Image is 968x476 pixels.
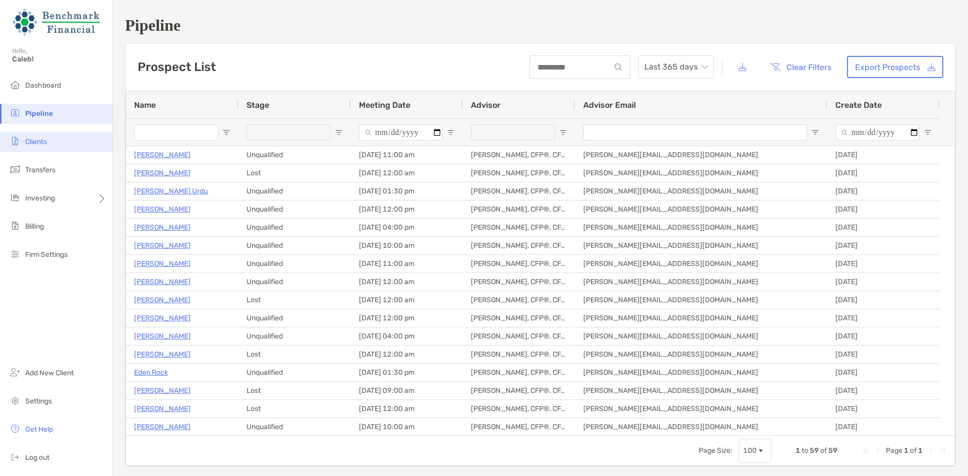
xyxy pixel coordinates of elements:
[463,364,575,381] div: [PERSON_NAME], CFP®, CFA®, MSF
[25,453,49,462] span: Log out
[463,382,575,399] div: [PERSON_NAME], CFP®, CFA®, MSF
[134,330,191,343] a: [PERSON_NAME]
[238,364,351,381] div: Unqualified
[138,60,216,74] h3: Prospect List
[134,167,191,179] p: [PERSON_NAME]
[134,366,168,379] a: Eden Rock
[463,219,575,236] div: [PERSON_NAME], CFP®, CFA®, MSF
[575,327,827,345] div: [PERSON_NAME][EMAIL_ADDRESS][DOMAIN_NAME]
[238,273,351,291] div: Unqualified
[25,250,68,259] span: Firm Settings
[463,418,575,436] div: [PERSON_NAME], CFP®, CFA®, MSF
[918,446,923,455] span: 1
[575,237,827,254] div: [PERSON_NAME][EMAIL_ADDRESS][DOMAIN_NAME]
[134,421,191,433] p: [PERSON_NAME]
[575,146,827,164] div: [PERSON_NAME][EMAIL_ADDRESS][DOMAIN_NAME]
[575,382,827,399] div: [PERSON_NAME][EMAIL_ADDRESS][DOMAIN_NAME]
[862,447,870,455] div: First Page
[827,382,940,399] div: [DATE]
[134,185,208,197] p: [PERSON_NAME] Urdu
[238,182,351,200] div: Unqualified
[827,291,940,309] div: [DATE]
[827,182,940,200] div: [DATE]
[910,446,917,455] span: of
[463,309,575,327] div: [PERSON_NAME], CFP®, CFA®, MSF
[827,146,940,164] div: [DATE]
[9,163,21,175] img: transfers icon
[9,451,21,463] img: logout icon
[827,219,940,236] div: [DATE]
[351,182,463,200] div: [DATE] 01:30 pm
[827,418,940,436] div: [DATE]
[575,255,827,273] div: [PERSON_NAME][EMAIL_ADDRESS][DOMAIN_NAME]
[351,255,463,273] div: [DATE] 11:00 am
[827,364,940,381] div: [DATE]
[575,219,827,236] div: [PERSON_NAME][EMAIL_ADDRESS][DOMAIN_NAME]
[351,382,463,399] div: [DATE] 09:00 am
[9,423,21,435] img: get-help icon
[238,200,351,218] div: Unqualified
[351,346,463,363] div: [DATE] 12:00 am
[351,237,463,254] div: [DATE] 10:00 am
[134,100,156,110] span: Name
[9,135,21,147] img: clients icon
[25,166,55,174] span: Transfers
[351,309,463,327] div: [DATE] 12:00 pm
[463,291,575,309] div: [PERSON_NAME], CFP®, CFA®, MSF
[463,346,575,363] div: [PERSON_NAME], CFP®, CFA®, MSF
[463,164,575,182] div: [PERSON_NAME], CFP®, CFA®, MSF
[575,400,827,418] div: [PERSON_NAME][EMAIL_ADDRESS][DOMAIN_NAME]
[134,221,191,234] a: [PERSON_NAME]
[827,255,940,273] div: [DATE]
[810,446,819,455] span: 59
[25,138,47,146] span: Clients
[828,446,837,455] span: 59
[9,107,21,119] img: pipeline icon
[575,364,827,381] div: [PERSON_NAME][EMAIL_ADDRESS][DOMAIN_NAME]
[238,346,351,363] div: Lost
[134,348,191,361] a: [PERSON_NAME]
[134,257,191,270] a: [PERSON_NAME]
[927,447,935,455] div: Next Page
[827,164,940,182] div: [DATE]
[247,100,269,110] span: Stage
[25,222,44,231] span: Billing
[125,16,956,35] h1: Pipeline
[575,309,827,327] div: [PERSON_NAME][EMAIL_ADDRESS][DOMAIN_NAME]
[351,327,463,345] div: [DATE] 04:00 pm
[351,200,463,218] div: [DATE] 12:00 pm
[874,447,882,455] div: Previous Page
[463,182,575,200] div: [PERSON_NAME], CFP®, CFA®, MSF
[471,100,501,110] span: Advisor
[820,446,827,455] span: of
[9,394,21,406] img: settings icon
[134,124,218,141] input: Name Filter Input
[463,400,575,418] div: [PERSON_NAME], CFP®, CFA®, MSF
[463,255,575,273] div: [PERSON_NAME], CFP®, CFA®, MSF
[575,164,827,182] div: [PERSON_NAME][EMAIL_ADDRESS][DOMAIN_NAME]
[134,149,191,161] a: [PERSON_NAME]
[134,312,191,324] a: [PERSON_NAME]
[615,63,622,71] img: input icon
[134,276,191,288] a: [PERSON_NAME]
[351,364,463,381] div: [DATE] 01:30 pm
[351,400,463,418] div: [DATE] 12:00 am
[463,237,575,254] div: [PERSON_NAME], CFP®, CFA®, MSF
[847,56,943,78] a: Export Prospects
[811,128,819,137] button: Open Filter Menu
[762,56,839,78] button: Clear Filters
[12,4,100,40] img: Zoe Logo
[463,146,575,164] div: [PERSON_NAME], CFP®, CFA®, MSF
[359,124,443,141] input: Meeting Date Filter Input
[25,81,61,90] span: Dashboard
[134,402,191,415] p: [PERSON_NAME]
[575,182,827,200] div: [PERSON_NAME][EMAIL_ADDRESS][DOMAIN_NAME]
[134,203,191,216] p: [PERSON_NAME]
[463,327,575,345] div: [PERSON_NAME], CFP®, CFA®, MSF
[25,109,53,118] span: Pipeline
[575,291,827,309] div: [PERSON_NAME][EMAIL_ADDRESS][DOMAIN_NAME]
